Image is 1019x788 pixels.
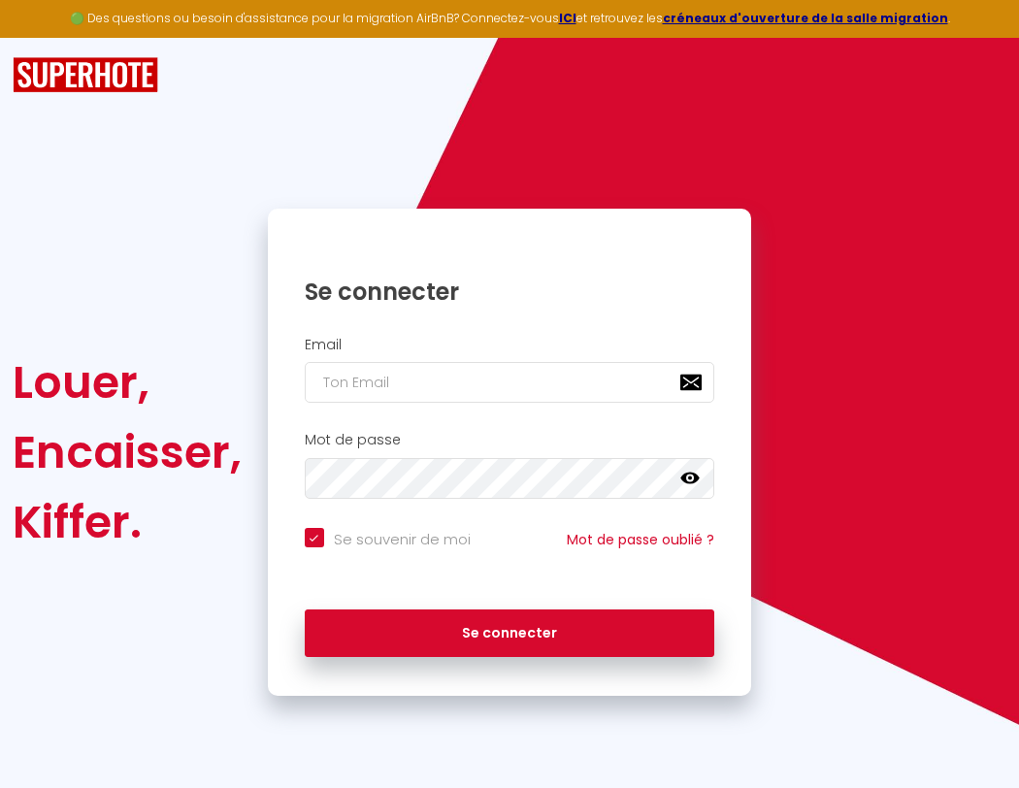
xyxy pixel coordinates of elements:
[305,362,715,403] input: Ton Email
[13,347,242,417] div: Louer,
[13,57,158,93] img: SuperHote logo
[559,10,576,26] a: ICI
[567,530,714,549] a: Mot de passe oublié ?
[305,277,715,307] h1: Se connecter
[305,609,715,658] button: Se connecter
[663,10,948,26] a: créneaux d'ouverture de la salle migration
[305,337,715,353] h2: Email
[13,487,242,557] div: Kiffer.
[305,432,715,448] h2: Mot de passe
[13,417,242,487] div: Encaisser,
